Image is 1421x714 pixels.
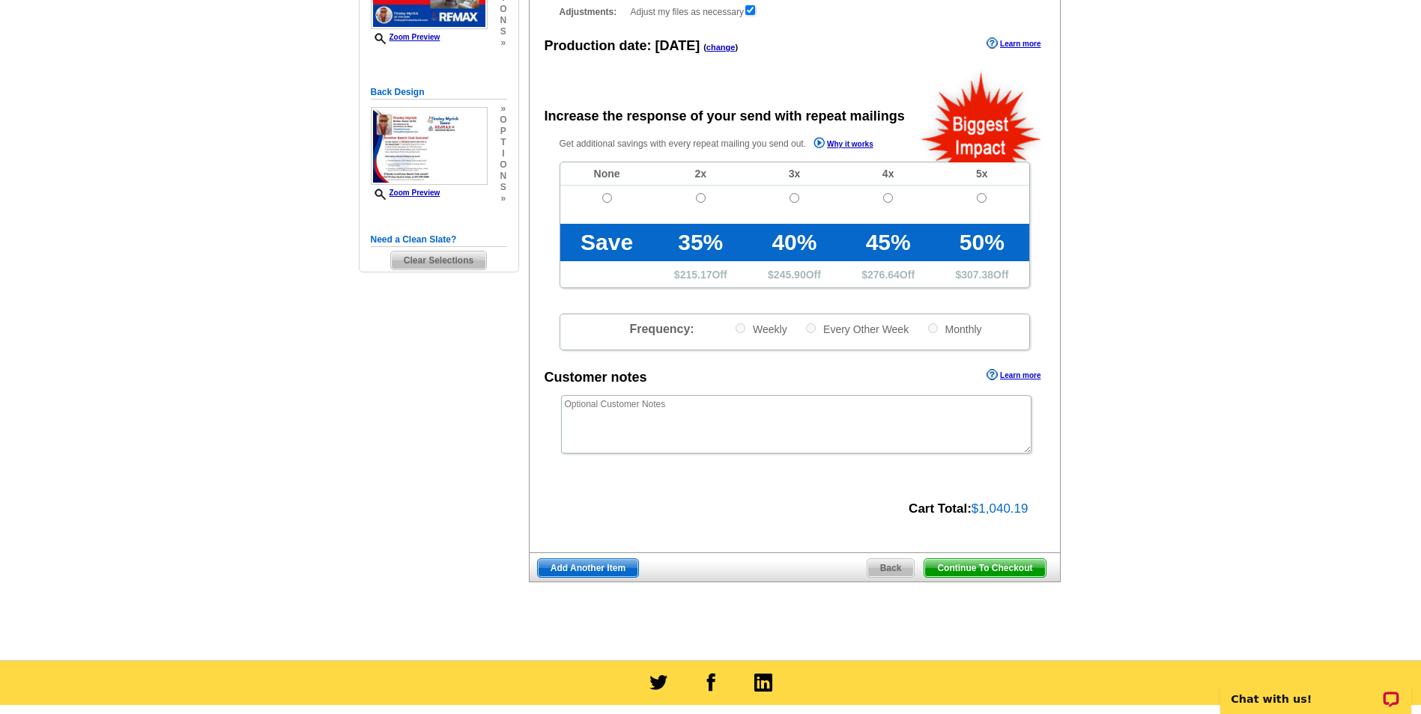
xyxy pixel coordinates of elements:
p: Get additional savings with every repeat mailing you send out. [560,135,906,153]
span: » [500,37,506,49]
a: Zoom Preview [371,33,440,41]
span: s [500,182,506,193]
strong: Adjustments: [560,5,626,19]
td: 3x [748,162,841,186]
span: Clear Selections [391,251,486,269]
input: Every Other Week [806,323,816,333]
label: Weekly [734,322,787,336]
strong: Cart Total: [909,501,972,516]
td: 45% [841,224,935,261]
h5: Back Design [371,85,507,100]
span: n [500,15,506,26]
label: Monthly [927,322,982,336]
span: Add Another Item [538,559,638,577]
span: » [500,103,506,115]
span: ( ) [703,43,738,52]
label: Every Other Week [805,322,909,336]
span: 307.38 [961,269,993,281]
img: small-thumb.jpg [371,107,488,185]
span: p [500,126,506,137]
div: Adjust my files as necessary [560,4,1030,19]
span: i [500,148,506,159]
a: change [706,43,736,52]
span: 276.64 [867,269,900,281]
td: 50% [935,224,1028,261]
span: Continue To Checkout [924,559,1045,577]
span: Frequency: [629,323,694,335]
a: Learn more [987,369,1040,381]
span: Back [867,559,915,577]
span: $1,040.19 [972,501,1028,516]
td: 35% [654,224,748,261]
td: 4x [841,162,935,186]
td: None [560,162,654,186]
span: [DATE] [655,38,700,53]
input: Monthly [928,323,938,333]
span: » [500,193,506,204]
span: 215.17 [680,269,712,281]
td: $ Off [935,261,1028,287]
a: Why it works [813,137,873,153]
iframe: LiveChat chat widget [1211,667,1421,714]
td: 5x [935,162,1028,186]
span: 245.90 [774,269,806,281]
span: n [500,171,506,182]
td: $ Off [654,261,748,287]
span: o [500,159,506,171]
input: Weekly [736,323,745,333]
img: biggestImpact.png [920,70,1043,162]
h5: Need a Clean Slate? [371,233,507,247]
td: $ Off [841,261,935,287]
a: Add Another Item [537,558,639,578]
td: 40% [748,224,841,261]
div: Production date: [545,36,739,56]
a: Zoom Preview [371,189,440,197]
span: t [500,137,506,148]
span: o [500,115,506,126]
td: $ Off [748,261,841,287]
span: o [500,4,506,15]
a: Back [867,558,915,578]
a: Learn more [987,37,1040,49]
span: s [500,26,506,37]
td: 2x [654,162,748,186]
div: Customer notes [545,367,647,388]
td: Save [560,224,654,261]
div: Increase the response of your send with repeat mailings [545,106,905,126]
